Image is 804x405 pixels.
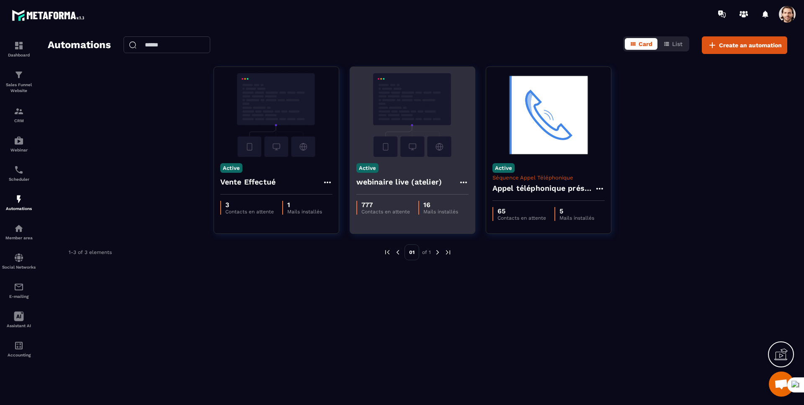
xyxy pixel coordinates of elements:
[14,136,24,146] img: automations
[14,223,24,233] img: automations
[225,209,274,215] p: Contacts en attente
[287,201,322,209] p: 1
[394,249,402,256] img: prev
[14,41,24,51] img: formation
[492,163,515,173] p: Active
[2,294,36,299] p: E-mailing
[14,70,24,80] img: formation
[2,323,36,328] p: Assistant AI
[14,194,24,204] img: automations
[423,201,458,209] p: 16
[719,41,782,49] span: Create an automation
[2,353,36,357] p: Accounting
[2,64,36,100] a: formationformationSales Funnel Website
[2,305,36,334] a: Assistant AI
[2,276,36,305] a: emailemailE-mailing
[2,100,36,129] a: formationformationCRM
[497,215,546,221] p: Contacts en attente
[672,41,683,47] span: List
[492,182,595,194] h4: Appel téléphonique présence
[287,209,322,215] p: Mails installés
[639,41,652,47] span: Card
[48,36,111,54] h2: Automations
[2,217,36,246] a: automationsautomationsMember area
[2,82,36,94] p: Sales Funnel Website
[220,163,242,173] p: Active
[225,201,274,209] p: 3
[2,177,36,182] p: Scheduler
[14,106,24,116] img: formation
[492,73,605,157] img: automation-background
[361,209,410,215] p: Contacts en attente
[2,246,36,276] a: social-networksocial-networkSocial Networks
[559,207,594,215] p: 5
[444,249,452,256] img: next
[2,118,36,123] p: CRM
[2,53,36,57] p: Dashboard
[361,201,410,209] p: 777
[2,159,36,188] a: schedulerschedulerScheduler
[497,207,546,215] p: 65
[2,34,36,64] a: formationformationDashboard
[625,38,657,50] button: Card
[2,188,36,217] a: automationsautomationsAutomations
[423,209,458,215] p: Mails installés
[422,249,431,256] p: of 1
[658,38,688,50] button: List
[220,176,276,188] h4: Vente Effectué
[14,165,24,175] img: scheduler
[14,253,24,263] img: social-network
[769,372,794,397] div: Mở cuộc trò chuyện
[2,334,36,364] a: accountantaccountantAccounting
[2,236,36,240] p: Member area
[702,36,787,54] button: Create an automation
[2,148,36,152] p: Webinar
[356,73,469,157] img: automation-background
[434,249,441,256] img: next
[69,249,112,255] p: 1-3 of 3 elements
[14,341,24,351] img: accountant
[559,215,594,221] p: Mails installés
[356,163,379,173] p: Active
[2,206,36,211] p: Automations
[14,282,24,292] img: email
[384,249,391,256] img: prev
[12,8,87,23] img: logo
[356,176,442,188] h4: webinaire live (atelier)
[2,129,36,159] a: automationsautomationsWebinar
[405,244,419,260] p: 01
[2,265,36,269] p: Social Networks
[492,174,605,181] p: Séquence Appel Téléphonique
[220,73,332,157] img: automation-background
